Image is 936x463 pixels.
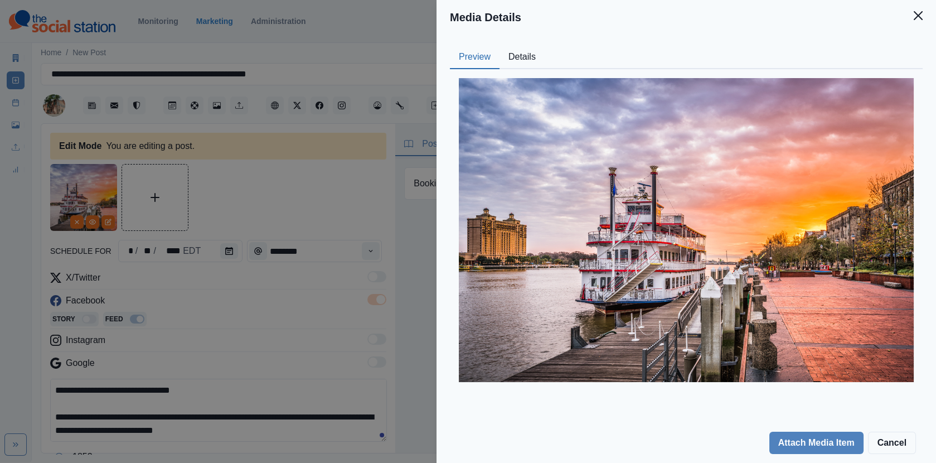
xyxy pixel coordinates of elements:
button: Preview [450,46,499,69]
button: Cancel [868,432,916,454]
button: Attach Media Item [769,432,864,454]
img: qiucfc5bl0hfaucyssbd [459,78,914,382]
button: Close [907,4,929,27]
button: Details [499,46,545,69]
